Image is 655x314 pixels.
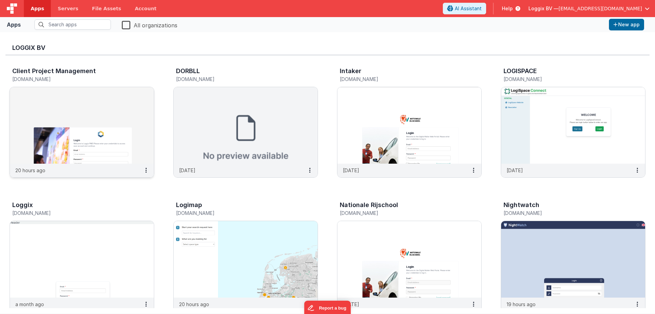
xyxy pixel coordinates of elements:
[58,5,78,12] span: Servers
[340,210,465,216] h5: [DOMAIN_NAME]
[179,301,209,308] p: 20 hours ago
[31,5,44,12] span: Apps
[340,68,361,74] h3: Intaker
[176,77,301,82] h5: [DOMAIN_NAME]
[176,210,301,216] h5: [DOMAIN_NAME]
[12,210,137,216] h5: [DOMAIN_NAME]
[12,68,96,74] h3: Client Project Management
[502,5,513,12] span: Help
[504,202,539,208] h3: Nightwatch
[7,21,21,29] div: Apps
[504,68,537,74] h3: LOGISPACE
[504,210,628,216] h5: [DOMAIN_NAME]
[507,301,536,308] p: 19 hours ago
[609,19,644,30] button: New app
[176,202,202,208] h3: Logimap
[179,167,195,174] p: [DATE]
[12,202,33,208] h3: Loggix
[15,301,44,308] p: a month ago
[558,5,642,12] span: [EMAIL_ADDRESS][DOMAIN_NAME]
[443,3,486,14] button: AI Assistant
[504,77,628,82] h5: [DOMAIN_NAME]
[12,77,137,82] h5: [DOMAIN_NAME]
[34,19,111,30] input: Search apps
[343,301,359,308] p: [DATE]
[15,167,45,174] p: 20 hours ago
[340,77,465,82] h5: [DOMAIN_NAME]
[528,5,650,12] button: Loggix BV — [EMAIL_ADDRESS][DOMAIN_NAME]
[176,68,200,74] h3: DORBLL
[455,5,482,12] span: AI Assistant
[507,167,523,174] p: [DATE]
[343,167,359,174] p: [DATE]
[340,202,398,208] h3: Nationale Rijschool
[12,44,643,51] h3: Loggix BV
[528,5,558,12] span: Loggix BV —
[92,5,121,12] span: File Assets
[122,20,177,29] label: All organizations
